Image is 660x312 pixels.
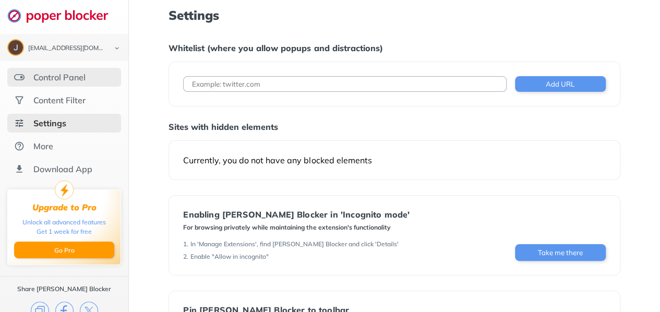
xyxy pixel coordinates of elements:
[183,253,188,261] div: 2 .
[33,164,92,174] div: Download App
[37,227,92,236] div: Get 1 week for free
[169,8,620,22] h1: Settings
[55,181,74,199] img: upgrade-to-pro.svg
[32,202,97,212] div: Upgrade to Pro
[183,76,506,92] input: Example: twitter.com
[190,253,269,261] div: Enable "Allow in incognito"
[183,210,410,219] div: Enabling [PERSON_NAME] Blocker in 'Incognito mode'
[14,242,114,258] button: Go Pro
[183,155,605,165] div: Currently, you do not have any blocked elements
[183,240,188,248] div: 1 .
[28,45,105,52] div: jacobritter88@gmail.com
[8,40,23,55] img: ACg8ocISi02TyUbm9RlZXSGL5WCEqbZX4ibwup1zPaSnW5KskZLsmA=s96-c
[7,8,119,23] img: logo-webpage.svg
[14,72,25,82] img: features.svg
[183,223,410,232] div: For browsing privately while maintaining the extension's functionality
[17,285,111,293] div: Share [PERSON_NAME] Blocker
[22,218,106,227] div: Unlock all advanced features
[33,72,86,82] div: Control Panel
[190,240,398,248] div: In 'Manage Extensions', find [PERSON_NAME] Blocker and click 'Details'
[111,43,123,54] img: chevron-bottom-black.svg
[14,141,25,151] img: about.svg
[33,141,53,151] div: More
[33,95,86,105] div: Content Filter
[515,76,606,92] button: Add URL
[169,43,620,53] div: Whitelist (where you allow popups and distractions)
[14,95,25,105] img: social.svg
[33,118,66,128] div: Settings
[515,244,606,261] button: Take me there
[14,164,25,174] img: download-app.svg
[169,122,620,132] div: Sites with hidden elements
[14,118,25,128] img: settings-selected.svg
